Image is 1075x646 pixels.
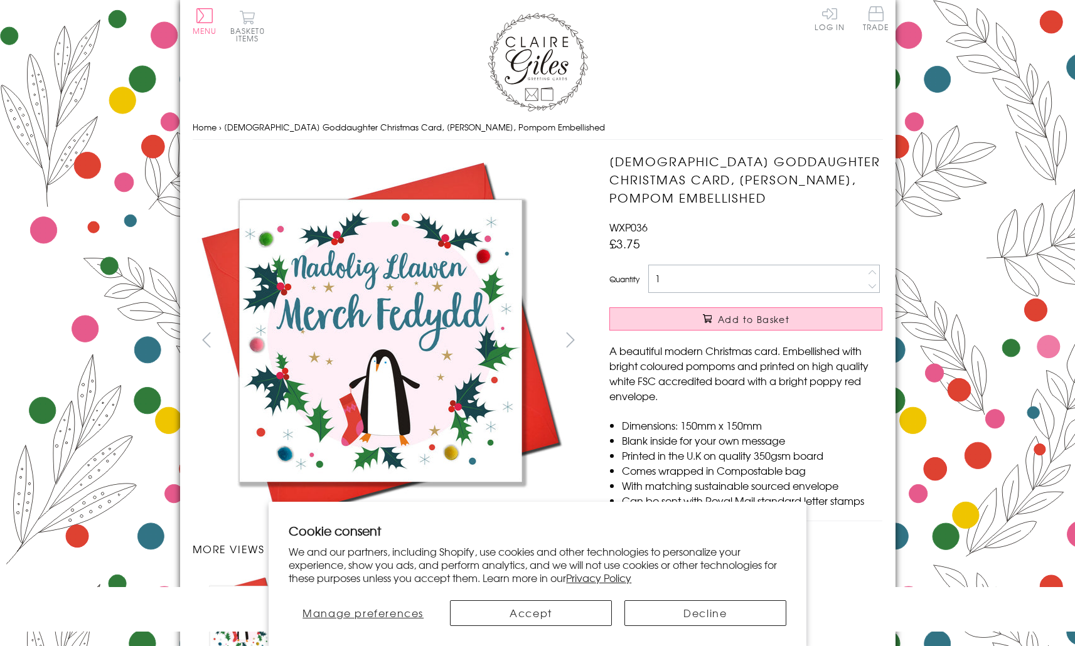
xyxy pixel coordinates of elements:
[289,522,786,539] h2: Cookie consent
[863,6,889,33] a: Trade
[193,121,217,133] a: Home
[622,478,882,493] li: With matching sustainable sourced envelope
[609,273,639,285] label: Quantity
[622,418,882,433] li: Dimensions: 150mm x 150mm
[219,121,222,133] span: ›
[488,13,588,112] img: Claire Giles Greetings Cards
[584,152,961,529] img: Welsh Goddaughter Christmas Card, Nadolig Llawen Merch, Pompom Embellished
[718,313,789,326] span: Add to Basket
[236,25,265,44] span: 0 items
[224,121,605,133] span: [DEMOGRAPHIC_DATA] Goddaughter Christmas Card, [PERSON_NAME], Pompom Embellished
[450,600,612,626] button: Accept
[609,220,648,235] span: WXP036
[193,326,221,354] button: prev
[815,6,845,31] a: Log In
[556,326,584,354] button: next
[302,605,424,620] span: Manage preferences
[192,152,569,529] img: Welsh Goddaughter Christmas Card, Nadolig Llawen Merch, Pompom Embellished
[193,8,217,34] button: Menu
[609,343,882,403] p: A beautiful modern Christmas card. Embellished with bright coloured pompoms and printed on high q...
[622,493,882,508] li: Can be sent with Royal Mail standard letter stamps
[863,6,889,31] span: Trade
[624,600,786,626] button: Decline
[609,307,882,331] button: Add to Basket
[193,25,217,36] span: Menu
[622,448,882,463] li: Printed in the U.K on quality 350gsm board
[289,600,437,626] button: Manage preferences
[566,570,631,585] a: Privacy Policy
[609,152,882,206] h1: [DEMOGRAPHIC_DATA] Goddaughter Christmas Card, [PERSON_NAME], Pompom Embellished
[193,541,585,556] h3: More views
[622,463,882,478] li: Comes wrapped in Compostable bag
[622,433,882,448] li: Blank inside for your own message
[193,115,883,140] nav: breadcrumbs
[289,545,786,584] p: We and our partners, including Shopify, use cookies and other technologies to personalize your ex...
[609,235,640,252] span: £3.75
[230,10,265,42] button: Basket0 items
